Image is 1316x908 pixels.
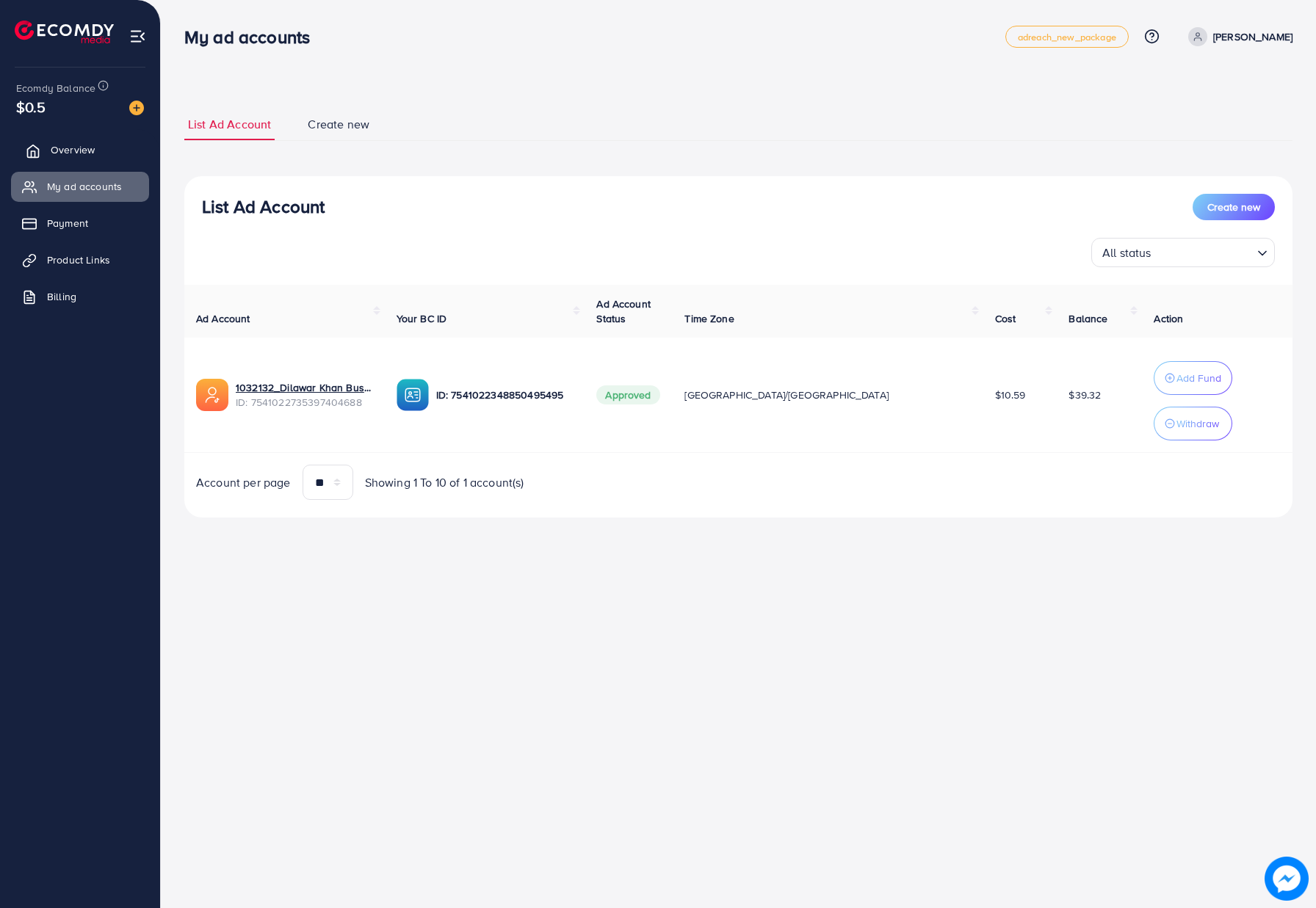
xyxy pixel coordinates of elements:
span: Showing 1 To 10 of 1 account(s) [365,474,524,491]
a: 1032132_Dilawar Khan Business_1755781198138 [236,380,373,395]
img: menu [129,28,146,45]
span: Ecomdy Balance [16,81,95,95]
button: Add Fund [1154,361,1232,395]
a: Billing [11,282,149,311]
div: Search for option [1091,238,1275,267]
span: Payment [47,216,88,230]
span: ID: 7541022735397404688 [236,395,373,410]
p: [PERSON_NAME] [1213,28,1292,46]
span: Account per page [196,474,291,491]
span: $39.32 [1069,388,1101,402]
span: Action [1154,311,1183,326]
span: Product Links [47,253,110,267]
span: All status [1099,242,1154,264]
span: Approved [596,385,659,404]
span: Create new [1207,200,1260,214]
input: Search for option [1156,239,1251,264]
img: ic-ads-acc.e4c84228.svg [196,379,228,411]
div: <span class='underline'>1032132_Dilawar Khan Business_1755781198138</span></br>7541022735397404688 [236,380,373,410]
img: ic-ba-acc.ded83a64.svg [397,379,429,411]
a: [PERSON_NAME] [1182,27,1292,46]
p: Withdraw [1176,415,1219,432]
img: logo [15,21,114,43]
span: $0.5 [16,96,46,117]
p: Add Fund [1176,369,1221,387]
h3: List Ad Account [202,196,325,217]
a: Overview [11,135,149,164]
span: Create new [308,116,369,133]
span: Overview [51,142,95,157]
span: [GEOGRAPHIC_DATA]/[GEOGRAPHIC_DATA] [684,388,889,402]
span: Ad Account Status [596,297,651,326]
span: $10.59 [995,388,1026,402]
a: Payment [11,208,149,238]
span: List Ad Account [188,116,271,133]
h3: My ad accounts [184,26,322,48]
span: Your BC ID [397,311,447,326]
span: Cost [995,311,1016,326]
a: adreach_new_package [1005,26,1129,48]
span: Ad Account [196,311,250,326]
span: adreach_new_package [1018,32,1116,42]
button: Create new [1193,194,1275,220]
span: Billing [47,289,76,304]
a: My ad accounts [11,172,149,201]
span: Balance [1069,311,1107,326]
img: image [129,101,144,115]
a: Product Links [11,245,149,275]
p: ID: 7541022348850495495 [436,386,574,404]
img: image [1265,857,1309,901]
span: My ad accounts [47,179,122,194]
button: Withdraw [1154,407,1232,440]
span: Time Zone [684,311,734,326]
